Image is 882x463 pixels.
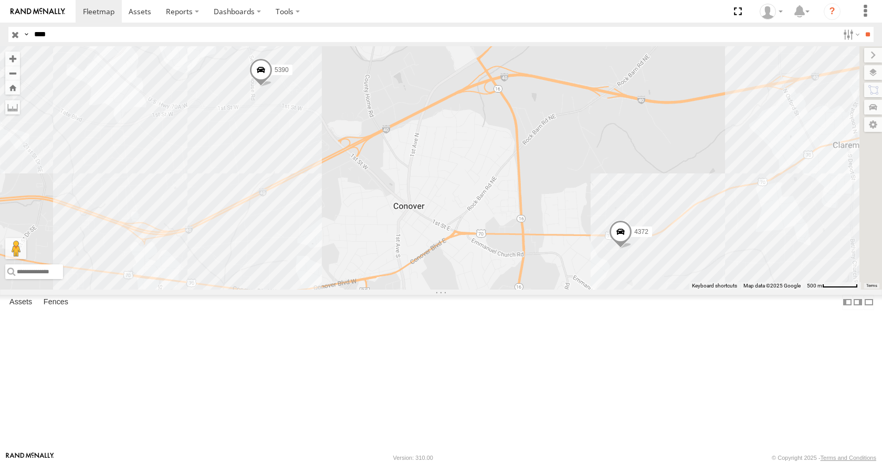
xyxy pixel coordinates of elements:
label: Search Filter Options [839,27,862,42]
label: Map Settings [864,117,882,132]
a: Visit our Website [6,452,54,463]
label: Dock Summary Table to the Right [853,295,863,310]
button: Zoom out [5,66,20,80]
button: Drag Pegman onto the map to open Street View [5,238,26,259]
label: Dock Summary Table to the Left [842,295,853,310]
button: Keyboard shortcuts [692,282,737,290]
label: Hide Summary Table [864,295,874,310]
label: Search Query [22,27,30,42]
label: Measure [5,100,20,115]
span: 5390 [275,67,289,74]
label: Fences [38,295,73,310]
span: Map data ©2025 Google [743,283,801,289]
button: Map Scale: 500 m per 64 pixels [804,282,861,290]
button: Zoom in [5,52,20,66]
button: Zoom Home [5,80,20,95]
a: Terms (opens in new tab) [866,283,877,287]
img: rand-logo.svg [10,8,65,15]
span: 500 m [807,283,822,289]
div: © Copyright 2025 - [772,455,876,461]
div: Version: 310.00 [393,455,433,461]
span: 4372 [634,229,648,236]
a: Terms and Conditions [821,455,876,461]
i: ? [824,3,841,20]
label: Assets [4,295,37,310]
div: Summer Walker [756,4,786,19]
